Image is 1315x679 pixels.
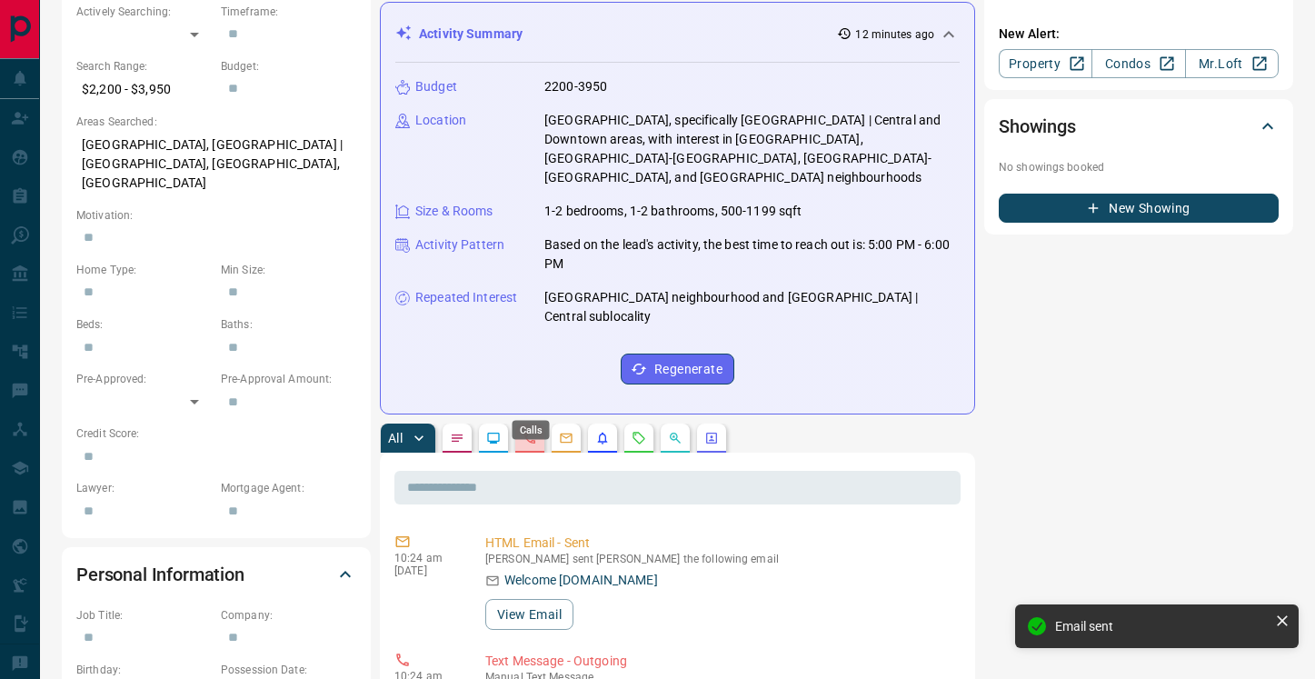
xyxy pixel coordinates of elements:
p: Mortgage Agent: [221,480,356,496]
p: Actively Searching: [76,4,212,20]
p: Size & Rooms [415,202,493,221]
p: All [388,432,403,444]
p: [DATE] [394,564,458,577]
svg: Emails [559,431,573,445]
p: HTML Email - Sent [485,534,953,553]
p: 10:24 am [394,552,458,564]
p: Lawyer: [76,480,212,496]
svg: Opportunities [668,431,682,445]
div: Activity Summary12 minutes ago [395,17,960,51]
p: [PERSON_NAME] sent [PERSON_NAME] the following email [485,553,953,565]
a: Property [999,49,1092,78]
p: Baths: [221,316,356,333]
p: [GEOGRAPHIC_DATA], [GEOGRAPHIC_DATA] | [GEOGRAPHIC_DATA], [GEOGRAPHIC_DATA], [GEOGRAPHIC_DATA] [76,130,356,198]
h2: Personal Information [76,560,244,589]
svg: Agent Actions [704,431,719,445]
p: Text Message - Outgoing [485,652,953,671]
p: Activity Pattern [415,235,504,255]
p: Budget [415,77,457,96]
p: Repeated Interest [415,288,517,307]
p: Possession Date: [221,662,356,678]
div: Calls [513,421,550,440]
p: Welcome [DOMAIN_NAME] [504,571,658,590]
p: Job Title: [76,607,212,624]
p: Activity Summary [419,25,523,44]
p: Company: [221,607,356,624]
p: Location [415,111,466,130]
div: Personal Information [76,553,356,596]
a: Condos [1091,49,1185,78]
button: Regenerate [621,354,734,384]
div: Email sent [1055,619,1268,634]
button: View Email [485,599,573,630]
p: Areas Searched: [76,114,356,130]
p: Home Type: [76,262,212,278]
p: 1-2 bedrooms, 1-2 bathrooms, 500-1199 sqft [544,202,802,221]
p: 12 minutes ago [855,26,934,43]
button: New Showing [999,194,1279,223]
p: New Alert: [999,25,1279,44]
svg: Notes [450,431,464,445]
p: Beds: [76,316,212,333]
svg: Listing Alerts [595,431,610,445]
p: 2200-3950 [544,77,607,96]
p: Budget: [221,58,356,75]
h2: Showings [999,112,1076,141]
p: Search Range: [76,58,212,75]
p: [GEOGRAPHIC_DATA], specifically [GEOGRAPHIC_DATA] | Central and Downtown areas, with interest in ... [544,111,960,187]
p: Min Size: [221,262,356,278]
p: Based on the lead's activity, the best time to reach out is: 5:00 PM - 6:00 PM [544,235,960,274]
p: No showings booked [999,159,1279,175]
svg: Lead Browsing Activity [486,431,501,445]
p: Pre-Approval Amount: [221,371,356,387]
p: Motivation: [76,207,356,224]
p: [GEOGRAPHIC_DATA] neighbourhood and [GEOGRAPHIC_DATA] | Central sublocality [544,288,960,326]
p: Birthday: [76,662,212,678]
a: Mr.Loft [1185,49,1279,78]
svg: Requests [632,431,646,445]
div: Showings [999,105,1279,148]
p: Timeframe: [221,4,356,20]
p: Credit Score: [76,425,356,442]
p: $2,200 - $3,950 [76,75,212,105]
p: Pre-Approved: [76,371,212,387]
